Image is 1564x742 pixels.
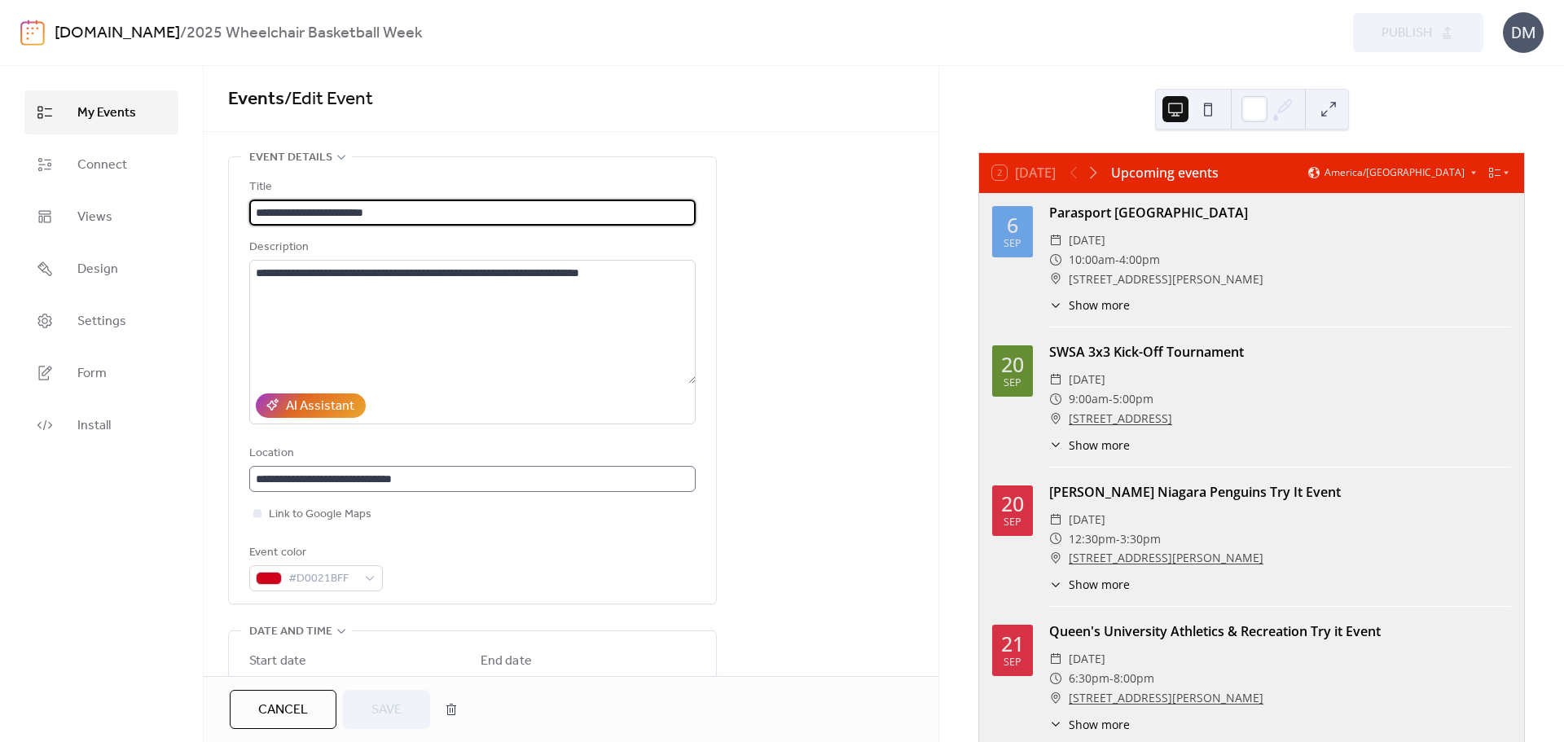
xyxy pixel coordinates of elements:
span: Install [77,416,111,436]
span: Design [77,260,118,279]
div: Sep [1004,517,1021,528]
div: Sep [1004,657,1021,668]
button: ​Show more [1049,576,1130,593]
span: Settings [77,312,126,331]
span: 6:30pm [1069,669,1109,688]
span: 12:30pm [1069,529,1116,549]
span: 9:00am [1069,389,1109,409]
div: ​ [1049,669,1062,688]
span: Date [249,674,274,694]
div: Start date [249,652,306,671]
a: Settings [24,299,178,343]
button: AI Assistant [256,393,366,418]
div: ​ [1049,231,1062,250]
b: 2025 Wheelchair Basketball Week [187,18,423,49]
span: America/[GEOGRAPHIC_DATA] [1325,168,1465,178]
span: 10:00am [1069,250,1115,270]
a: [STREET_ADDRESS][PERSON_NAME] [1069,548,1263,568]
span: [DATE] [1069,510,1105,529]
span: - [1109,389,1113,409]
span: 5:00pm [1113,389,1153,409]
div: Sep [1004,378,1021,389]
span: Event details [249,148,332,168]
span: #D0021BFF [288,569,357,589]
div: ​ [1049,437,1062,454]
div: SWSA 3x3 Kick-Off Tournament [1049,342,1511,362]
div: AI Assistant [286,397,354,416]
div: ​ [1049,409,1062,428]
div: Queen's University Athletics & Recreation Try it Event [1049,621,1511,641]
span: My Events [77,103,136,123]
div: ​ [1049,389,1062,409]
div: ​ [1049,529,1062,549]
a: Views [24,195,178,239]
div: 21 [1001,634,1024,654]
a: Form [24,351,178,395]
span: 4:00pm [1119,250,1160,270]
span: Time [598,674,624,694]
div: ​ [1049,548,1062,568]
span: Form [77,364,107,384]
span: 3:30pm [1120,529,1161,549]
span: Cancel [258,700,308,720]
div: ​ [1049,250,1062,270]
b: / [180,18,187,49]
span: Time [367,674,393,694]
span: Date [481,674,505,694]
a: Events [228,81,284,117]
div: ​ [1049,649,1062,669]
button: Cancel [230,690,336,729]
div: ​ [1049,296,1062,314]
div: ​ [1049,716,1062,733]
span: Show more [1069,296,1130,314]
a: [DOMAIN_NAME] [55,18,180,49]
div: ​ [1049,576,1062,593]
span: [DATE] [1069,649,1105,669]
div: Title [249,178,692,197]
span: [STREET_ADDRESS][PERSON_NAME] [1069,270,1263,289]
div: DM [1503,12,1544,53]
div: Location [249,444,692,463]
span: Show more [1069,716,1130,733]
div: [PERSON_NAME] Niagara Penguins Try It Event [1049,482,1511,502]
a: Connect [24,143,178,187]
span: - [1116,529,1120,549]
span: 8:00pm [1114,669,1154,688]
button: ​Show more [1049,716,1130,733]
div: Parasport [GEOGRAPHIC_DATA] [1049,203,1511,222]
span: - [1109,669,1114,688]
span: Link to Google Maps [269,505,371,525]
span: [DATE] [1069,370,1105,389]
div: ​ [1049,510,1062,529]
div: ​ [1049,688,1062,708]
div: Description [249,238,692,257]
div: Upcoming events [1111,163,1219,182]
span: - [1115,250,1119,270]
span: [DATE] [1069,231,1105,250]
a: [STREET_ADDRESS] [1069,409,1172,428]
button: ​Show more [1049,296,1130,314]
div: Sep [1004,239,1021,249]
div: 20 [1001,354,1024,375]
span: Show more [1069,576,1130,593]
div: ​ [1049,370,1062,389]
div: 6 [1007,215,1018,235]
img: logo [20,20,45,46]
span: Views [77,208,112,227]
a: Install [24,403,178,447]
span: Show more [1069,437,1130,454]
span: / Edit Event [284,81,373,117]
div: ​ [1049,270,1062,289]
span: Connect [77,156,127,175]
a: [STREET_ADDRESS][PERSON_NAME] [1069,688,1263,708]
a: Design [24,247,178,291]
div: End date [481,652,532,671]
button: ​Show more [1049,437,1130,454]
a: My Events [24,90,178,134]
span: Date and time [249,622,332,642]
div: Event color [249,543,380,563]
div: 20 [1001,494,1024,514]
